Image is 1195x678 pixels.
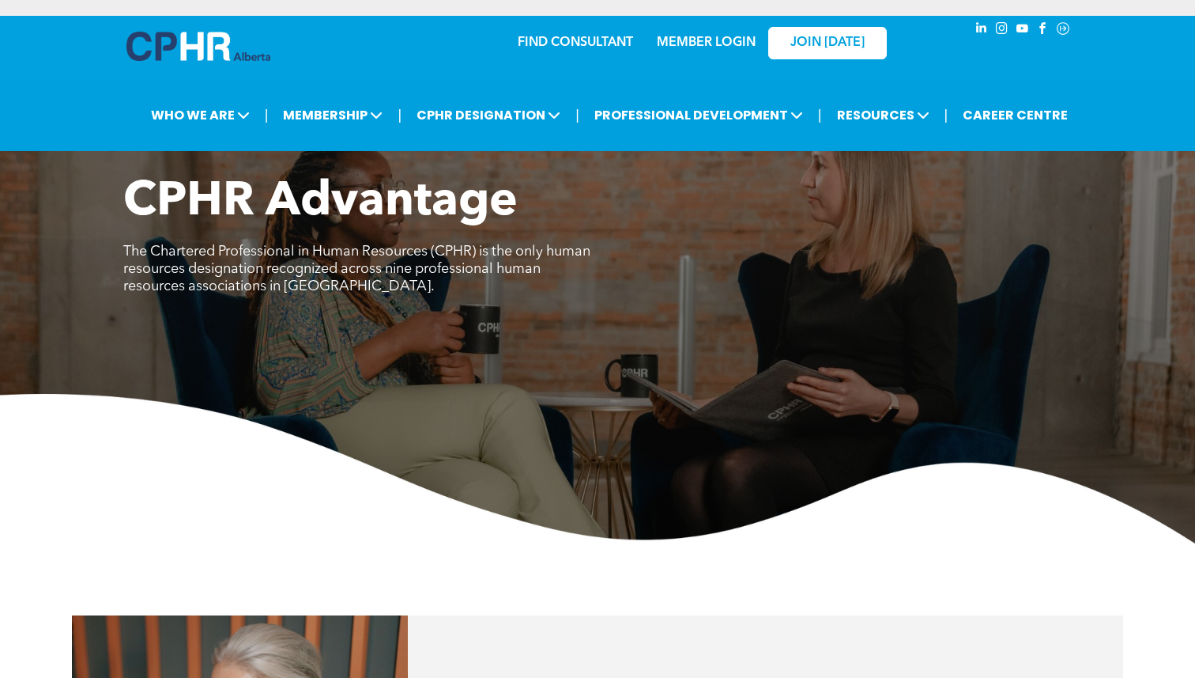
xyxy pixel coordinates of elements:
[1013,20,1031,41] a: youtube
[958,100,1072,130] a: CAREER CENTRE
[657,36,756,49] a: MEMBER LOGIN
[278,100,387,130] span: MEMBERSHIP
[412,100,565,130] span: CPHR DESIGNATION
[818,99,822,131] li: |
[1034,20,1051,41] a: facebook
[993,20,1010,41] a: instagram
[123,179,518,226] span: CPHR Advantage
[972,20,990,41] a: linkedin
[1054,20,1072,41] a: Social network
[146,100,254,130] span: WHO WE ARE
[768,27,887,59] a: JOIN [DATE]
[265,99,269,131] li: |
[790,36,865,51] span: JOIN [DATE]
[575,99,579,131] li: |
[126,32,270,61] img: A blue and white logo for cp alberta
[944,99,948,131] li: |
[398,99,401,131] li: |
[518,36,633,49] a: FIND CONSULTANT
[590,100,808,130] span: PROFESSIONAL DEVELOPMENT
[832,100,934,130] span: RESOURCES
[123,244,590,294] span: The Chartered Professional in Human Resources (CPHR) is the only human resources designation reco...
